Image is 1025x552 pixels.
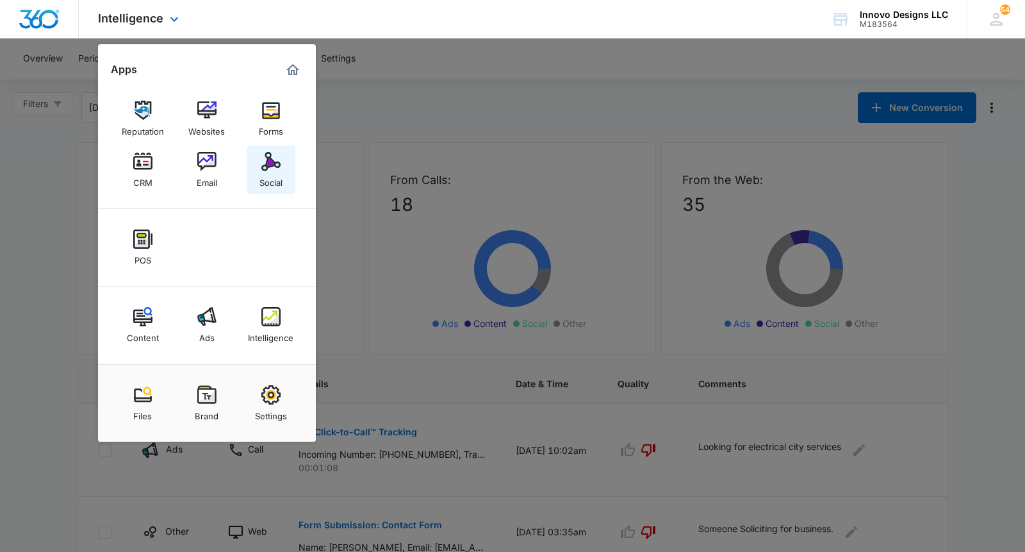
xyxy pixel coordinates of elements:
div: Brand [195,405,218,421]
div: Email [197,171,217,188]
div: Ads [199,326,215,343]
div: notifications count [1000,4,1010,15]
div: POS [135,249,151,265]
a: Ads [183,301,231,349]
div: Websites [188,120,225,137]
a: Forms [247,94,295,143]
a: Content [119,301,167,349]
a: Files [119,379,167,428]
div: Settings [255,405,287,421]
div: Content [127,326,159,343]
span: Intelligence [98,12,163,25]
div: Files [133,405,152,421]
a: Settings [247,379,295,428]
a: Intelligence [247,301,295,349]
a: Email [183,146,231,194]
a: Brand [183,379,231,428]
a: Websites [183,94,231,143]
a: Marketing 360® Dashboard [283,60,303,80]
div: Reputation [122,120,164,137]
a: CRM [119,146,167,194]
div: Intelligence [248,326,293,343]
div: CRM [133,171,152,188]
div: Social [259,171,283,188]
span: 54 [1000,4,1010,15]
a: Social [247,146,295,194]
h2: Apps [111,63,137,76]
a: Reputation [119,94,167,143]
div: Forms [259,120,283,137]
a: POS [119,223,167,272]
div: account name [860,10,948,20]
div: account id [860,20,948,29]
